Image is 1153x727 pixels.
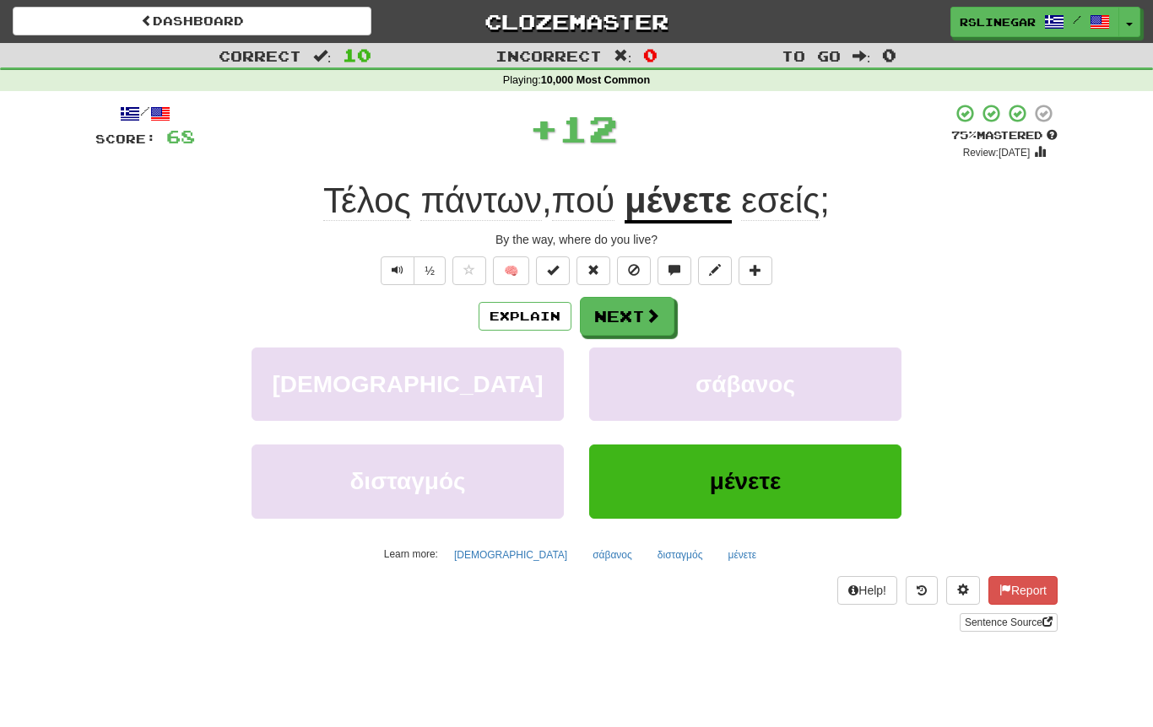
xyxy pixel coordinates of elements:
[377,256,446,285] div: Text-to-speech controls
[696,371,795,397] span: σάβανος
[580,297,674,336] button: Next
[853,49,871,63] span: :
[219,47,301,64] span: Correct
[1073,13,1081,25] span: /
[710,468,781,494] span: μένετε
[536,256,570,285] button: Set this sentence to 100% Mastered (alt+m)
[950,7,1119,37] a: rslinegar /
[951,128,1058,143] div: Mastered
[739,256,772,285] button: Add to collection (alt+a)
[420,180,541,221] span: πάντων
[882,45,896,65] span: 0
[381,256,414,285] button: Play sentence audio (ctl+space)
[313,49,332,63] span: :
[951,128,977,142] span: 75 %
[493,256,529,285] button: 🧠
[718,542,766,568] button: μένετε
[658,256,691,285] button: Discuss sentence (alt+u)
[643,45,658,65] span: 0
[445,542,576,568] button: [DEMOGRAPHIC_DATA]
[323,180,625,221] span: ,
[732,180,830,221] span: ;
[414,256,446,285] button: ½
[960,14,1036,30] span: rslinegar
[589,347,901,421] button: σάβανος
[95,103,195,124] div: /
[782,47,841,64] span: To go
[576,256,610,285] button: Reset to 0% Mastered (alt+r)
[95,132,156,146] span: Score:
[559,107,618,149] span: 12
[906,576,938,605] button: Round history (alt+y)
[384,548,438,560] small: Learn more:
[698,256,732,285] button: Edit sentence (alt+d)
[349,468,465,494] span: δισταγμός
[625,180,732,223] u: μένετε
[273,371,544,397] span: [DEMOGRAPHIC_DATA]
[541,74,650,86] strong: 10,000 Most Common
[552,180,615,221] span: πού
[166,126,195,147] span: 68
[252,444,564,518] button: δισταγμός
[452,256,486,285] button: Favorite sentence (alt+f)
[13,7,371,35] a: Dashboard
[589,444,901,518] button: μένετε
[479,302,571,331] button: Explain
[252,347,564,421] button: [DEMOGRAPHIC_DATA]
[960,613,1058,632] a: Sentence Source
[95,231,1058,248] div: By the way, where do you live?
[495,47,602,64] span: Incorrect
[648,542,712,568] button: δισταγμός
[741,180,820,221] span: εσείς
[963,147,1031,159] small: Review: [DATE]
[529,103,559,153] span: +
[583,542,641,568] button: σάβανος
[617,256,651,285] button: Ignore sentence (alt+i)
[837,576,897,605] button: Help!
[397,7,755,36] a: Clozemaster
[988,576,1058,605] button: Report
[323,180,411,221] span: Τέλος
[343,45,371,65] span: 10
[614,49,632,63] span: :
